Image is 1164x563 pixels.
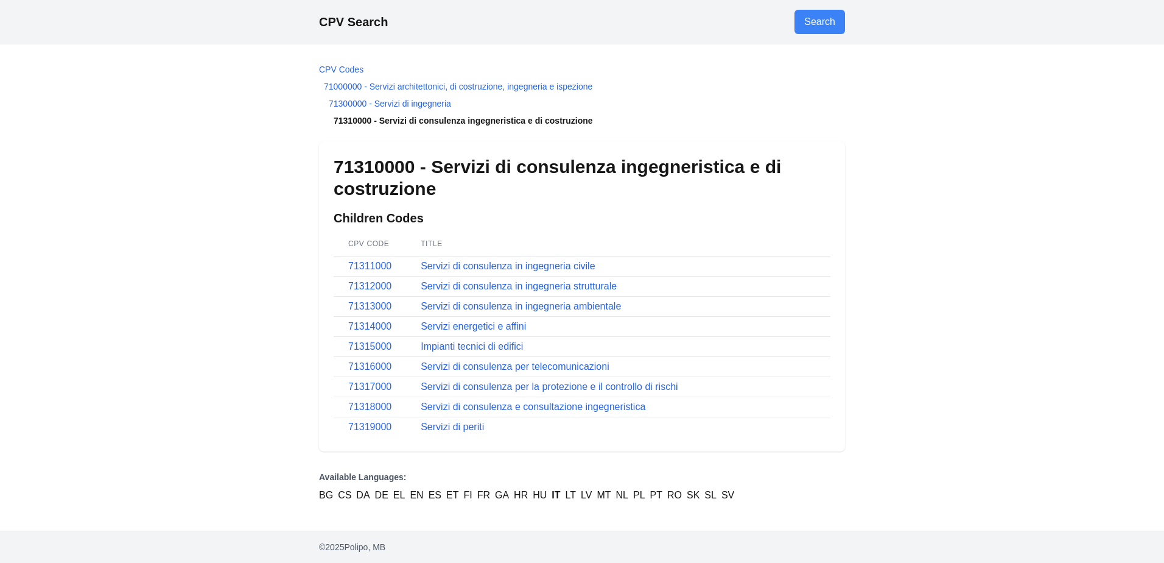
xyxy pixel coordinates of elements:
a: Servizi di consulenza in ingegneria civile [421,261,595,271]
a: Servizi di consulenza in ingegneria ambientale [421,301,621,311]
a: DE [375,488,388,503]
a: EL [393,488,405,503]
a: 71315000 [348,341,391,352]
a: CS [338,488,351,503]
a: NL [616,488,628,503]
a: GA [495,488,509,503]
a: DA [356,488,370,503]
a: Impianti tecnici di edifici [421,341,523,352]
li: 71310000 - Servizi di consulenza ingegneristica e di costruzione [319,115,845,127]
a: MT [597,488,611,503]
a: Servizi di consulenza per la protezione e il controllo di rischi [421,381,678,392]
a: Servizi di consulenza per telecomunicazioni [421,361,609,372]
a: HU [533,488,547,503]
a: BG [319,488,333,503]
h1: 71310000 - Servizi di consulenza ingegneristica e di costruzione [334,156,830,200]
a: 71317000 [348,381,391,392]
th: Title [406,232,830,257]
a: 71314000 [348,321,391,331]
a: Servizi energetici e affini [421,321,526,331]
a: SL [704,488,717,503]
a: 71300000 - Servizi di ingegneria [329,99,451,108]
a: Servizi di periti [421,422,484,432]
a: EN [410,488,423,503]
a: HR [514,488,528,503]
a: RO [667,488,682,503]
a: CPV Search [319,15,388,29]
nav: Breadcrumb [319,63,845,127]
a: ET [446,488,458,503]
p: © 2025 Polipo, MB [319,541,845,553]
a: LV [581,488,592,503]
h2: Children Codes [334,210,830,227]
p: Available Languages: [319,471,845,483]
a: Servizi di consulenza in ingegneria strutturale [421,281,617,291]
a: 71319000 [348,422,391,432]
a: 71000000 - Servizi architettonici, di costruzione, ingegneria e ispezione [324,82,592,91]
a: PL [633,488,645,503]
a: SV [721,488,734,503]
a: Go to search [794,10,845,34]
a: ES [429,488,441,503]
a: LT [566,488,576,503]
a: Servizi di consulenza e consultazione ingegneristica [421,402,645,412]
a: FR [477,488,490,503]
a: FI [463,488,472,503]
a: 71318000 [348,402,391,412]
a: 71311000 [348,261,391,271]
a: SK [687,488,699,503]
th: CPV Code [334,232,406,257]
a: 71312000 [348,281,391,291]
a: 71313000 [348,301,391,311]
a: IT [552,488,560,503]
nav: Language Versions [319,471,845,503]
a: CPV Codes [319,65,363,74]
a: 71316000 [348,361,391,372]
a: PT [650,488,662,503]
